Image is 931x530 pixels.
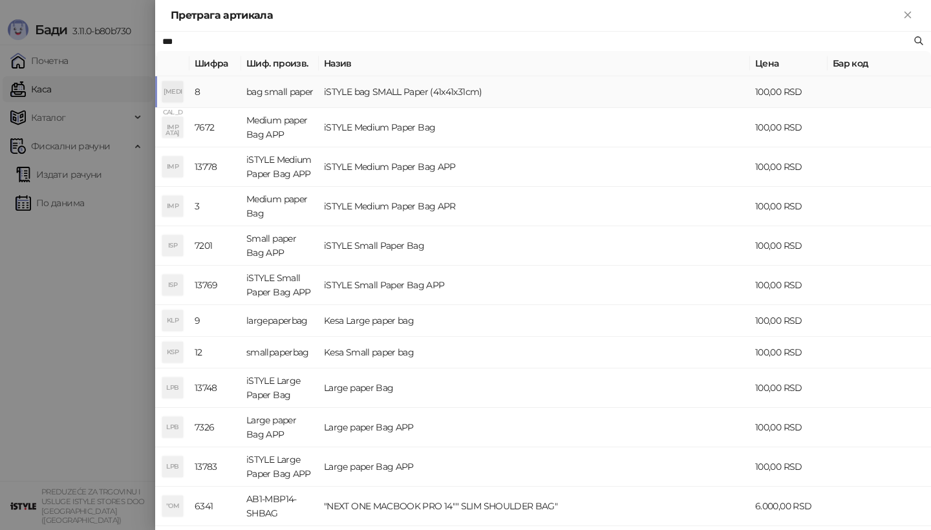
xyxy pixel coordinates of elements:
td: iSTYLE Small Paper Bag [319,226,750,266]
td: iSTYLE Medium Paper Bag [319,108,750,147]
td: Small paper Bag APP [241,226,319,266]
div: IMP [162,117,183,138]
div: ISP [162,235,183,256]
th: Назив [319,51,750,76]
td: iSTYLE Medium Paper Bag APP [319,147,750,187]
td: 100,00 RSD [750,226,828,266]
td: bag small paper [241,76,319,108]
th: Шифра [189,51,241,76]
td: 100,00 RSD [750,76,828,108]
div: [MEDICAL_DATA] [162,81,183,102]
div: Претрага артикала [171,8,900,23]
div: ISP [162,275,183,295]
td: smallpaperbag [241,337,319,368]
td: 9 [189,305,241,337]
td: Large paper Bag APP [319,408,750,447]
div: IMP [162,196,183,217]
td: iSTYLE Small Paper Bag APP [319,266,750,305]
td: 100,00 RSD [750,337,828,368]
td: iSTYLE Large Paper Bag [241,368,319,408]
div: IMP [162,156,183,177]
td: 13748 [189,368,241,408]
td: iSTYLE Medium Paper Bag APP [241,147,319,187]
div: LPB [162,456,183,477]
div: LPB [162,417,183,438]
td: 3 [189,187,241,226]
td: Kesa Small paper bag [319,337,750,368]
button: Close [900,8,915,23]
th: Шиф. произв. [241,51,319,76]
td: 100,00 RSD [750,187,828,226]
td: 100,00 RSD [750,408,828,447]
td: 100,00 RSD [750,368,828,408]
th: Бар код [828,51,931,76]
td: iSTYLE Medium Paper Bag APR [319,187,750,226]
div: KSP [162,342,183,363]
td: 12 [189,337,241,368]
td: 6.000,00 RSD [750,487,828,526]
div: LPB [162,377,183,398]
td: iSTYLE Small Paper Bag APP [241,266,319,305]
td: 7326 [189,408,241,447]
td: AB1-MBP14-SHBAG [241,487,319,526]
td: 8 [189,76,241,108]
td: 100,00 RSD [750,305,828,337]
td: 13769 [189,266,241,305]
td: 7672 [189,108,241,147]
td: Large paper Bag [319,368,750,408]
td: 100,00 RSD [750,108,828,147]
td: 7201 [189,226,241,266]
td: iSTYLE bag SMALL Paper (41x41x31cm) [319,76,750,108]
td: 6341 [189,487,241,526]
div: "OM [162,496,183,516]
td: Large paper Bag APP [241,408,319,447]
td: Kesa Large paper bag [319,305,750,337]
td: Large paper Bag APP [319,447,750,487]
td: "NEXT ONE MACBOOK PRO 14"" SLIM SHOULDER BAG" [319,487,750,526]
td: 13783 [189,447,241,487]
th: Цена [750,51,828,76]
td: Medium paper Bag [241,187,319,226]
td: largepaperbag [241,305,319,337]
div: KLP [162,310,183,331]
td: 100,00 RSD [750,266,828,305]
td: Medium paper Bag APP [241,108,319,147]
td: 100,00 RSD [750,147,828,187]
td: 100,00 RSD [750,447,828,487]
td: iSTYLE Large Paper Bag APP [241,447,319,487]
td: 13778 [189,147,241,187]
